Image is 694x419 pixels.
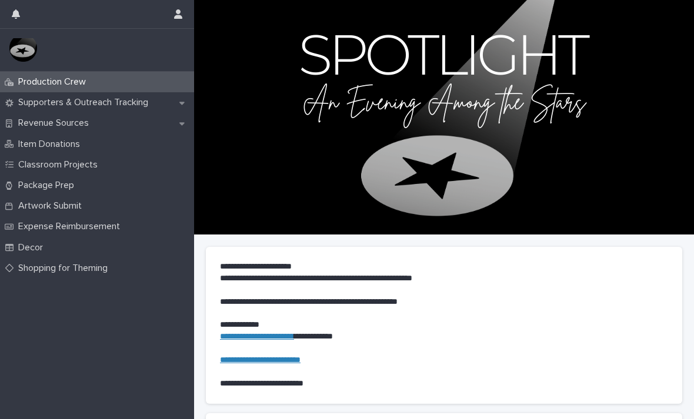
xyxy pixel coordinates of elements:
p: Artwork Submit [14,200,91,212]
p: Item Donations [14,139,89,150]
p: Supporters & Outreach Tracking [14,97,158,108]
p: Classroom Projects [14,159,107,170]
p: Package Prep [14,180,84,191]
p: Shopping for Theming [14,263,117,274]
p: Revenue Sources [14,118,98,129]
img: G0wEskHaQMChBipT0KU2 [9,38,37,62]
p: Decor [14,242,52,253]
p: Expense Reimbursement [14,221,129,232]
p: Production Crew [14,76,95,88]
